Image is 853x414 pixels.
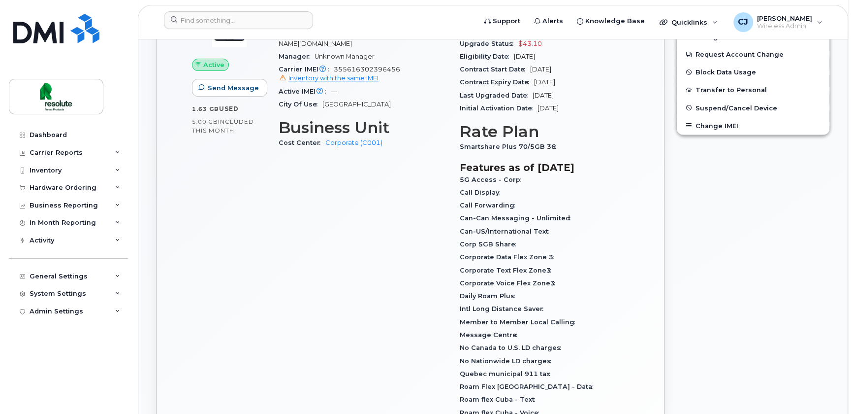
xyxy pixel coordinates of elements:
span: 1.63 GB [192,105,219,112]
span: [GEOGRAPHIC_DATA] [322,101,391,108]
span: Upgrade Status [460,40,518,47]
span: Last Upgraded Date [460,92,533,99]
span: [PERSON_NAME][EMAIL_ADDRESS][PERSON_NAME][DOMAIN_NAME] [279,31,447,47]
a: Alerts [527,11,570,31]
span: City Of Use [279,101,322,108]
span: Call Forwarding [460,202,520,209]
span: Active IMEI [279,88,331,95]
span: 5.00 GB [192,118,218,125]
span: Call Display [460,189,505,196]
span: Quicklinks [671,18,707,26]
button: Change IMEI [677,117,829,135]
span: Cost Center [279,139,325,146]
span: $43.10 [518,40,542,47]
span: Smartshare Plus 70/5GB 36 [460,143,561,150]
span: — [331,88,337,95]
span: Suspend/Cancel Device [695,104,777,111]
span: No Canada to U.S. LD charges [460,344,566,351]
span: CJ [738,16,748,28]
input: Find something... [164,11,313,29]
span: Eligibility Date [460,53,514,60]
span: Contract Expiry Date [460,78,534,86]
div: Clifford Joseph [727,12,829,32]
span: Active [203,60,224,69]
h3: Rate Plan [460,123,629,140]
a: Inventory with the same IMEI [279,74,379,82]
span: Corporate Text Flex Zone3 [460,267,556,274]
span: [DATE] [514,53,535,60]
span: 355616302396456 [279,66,448,83]
span: Contract Start Date [460,66,530,73]
span: No Nationwide LD charges [460,357,556,365]
span: [DATE] [530,66,551,73]
a: Corporate (C001) [325,139,382,146]
button: Send Message [192,79,267,97]
span: Unknown Manager [315,53,375,60]
span: Corporate Voice Flex Zone3 [460,279,560,287]
span: Daily Roam Plus [460,292,520,300]
span: Initial Activation Date [460,104,537,112]
span: Intl Long Distance Saver [460,305,548,312]
span: [PERSON_NAME] [757,14,812,22]
span: Message Centre [460,331,522,339]
span: 5G Access - Corp [460,176,526,183]
span: Wireless Admin [757,22,812,30]
span: Alerts [542,16,563,26]
button: Request Account Change [677,45,829,63]
span: [DATE] [537,104,559,112]
a: Support [477,11,527,31]
span: [DATE] [534,78,555,86]
span: Manager [279,53,315,60]
span: Corporate Data Flex Zone 3 [460,253,559,261]
span: Member to Member Local Calling [460,318,580,326]
span: Inventory with the same IMEI [288,74,379,82]
button: Suspend/Cancel Device [677,99,829,117]
h3: Features as of [DATE] [460,162,629,173]
span: Quebec municipal 911 tax [460,370,555,378]
span: Can-US/International Text [460,228,554,235]
span: Can-Can Messaging - Unlimited [460,214,575,222]
span: included this month [192,118,254,134]
span: [DATE] [533,92,554,99]
span: used [219,105,239,112]
h3: Business Unit [279,119,448,137]
a: Knowledge Base [570,11,652,31]
span: Carrier IMEI [279,66,334,73]
span: Send Message [208,83,259,93]
span: Corp 5GB Share [460,241,521,248]
button: Block Data Usage [677,63,829,81]
div: Quicklinks [653,12,725,32]
button: Transfer to Personal [677,81,829,99]
span: Support [493,16,520,26]
span: Knowledge Base [585,16,645,26]
span: Roam Flex [GEOGRAPHIC_DATA] - Data [460,383,598,390]
span: Roam flex Cuba - Text [460,396,540,403]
